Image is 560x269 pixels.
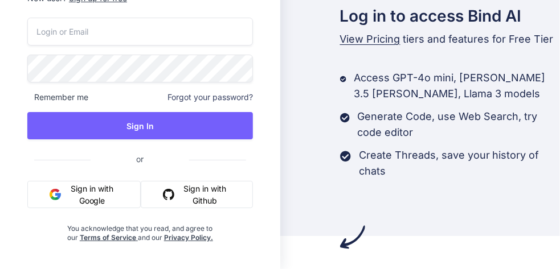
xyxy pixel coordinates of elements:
h2: Log in to access Bind AI [340,4,560,28]
a: Privacy Policy. [164,233,213,242]
img: github [163,189,174,200]
span: View Pricing [340,33,400,45]
span: Remember me [27,92,88,103]
img: arrow [340,225,365,250]
span: Forgot your password? [167,92,253,103]
a: Terms of Service [80,233,138,242]
input: Login or Email [27,18,253,45]
span: or [91,145,189,173]
p: Generate Code, use Web Search, try code editor [358,109,560,140]
p: Access GPT-4o mini, [PERSON_NAME] 3.5 [PERSON_NAME], Llama 3 models [354,70,560,102]
p: tiers and features for Free Tier [340,31,560,47]
button: Sign in with Google [27,181,141,208]
button: Sign in with Github [141,181,253,208]
img: google [50,189,61,200]
button: Sign In [27,112,253,139]
div: You acknowledge that you read, and agree to our and our [65,217,215,242]
p: Create Threads, save your history of chats [359,147,560,179]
